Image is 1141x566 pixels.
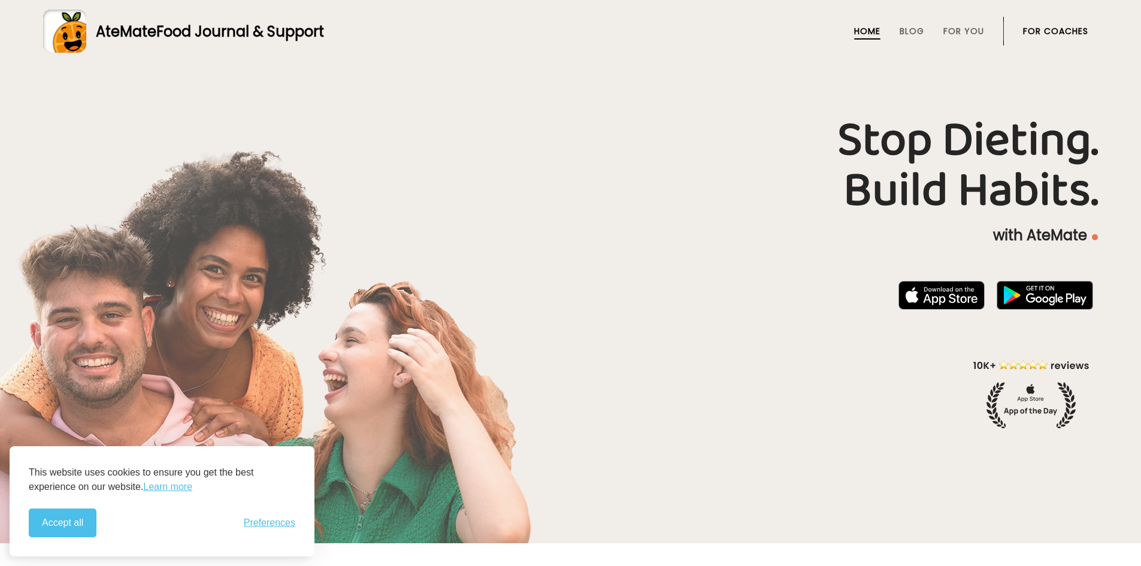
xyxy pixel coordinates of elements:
[43,226,1098,245] p: with AteMate
[898,281,985,310] img: badge-download-apple.svg
[29,465,295,494] p: This website uses cookies to ensure you get the best experience on our website.
[29,509,96,537] button: Accept all cookies
[43,116,1098,216] h1: Stop Dieting. Build Habits.
[143,480,192,494] a: Learn more
[854,26,880,36] a: Home
[997,281,1093,310] img: badge-download-google.png
[244,517,295,528] span: Preferences
[943,26,984,36] a: For You
[43,10,1098,53] a: AteMateFood Journal & Support
[156,22,324,41] span: Food Journal & Support
[86,21,324,42] div: AteMate
[964,358,1098,428] img: home-hero-appoftheday.png
[244,517,295,528] button: Toggle preferences
[1023,26,1088,36] a: For Coaches
[900,26,924,36] a: Blog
